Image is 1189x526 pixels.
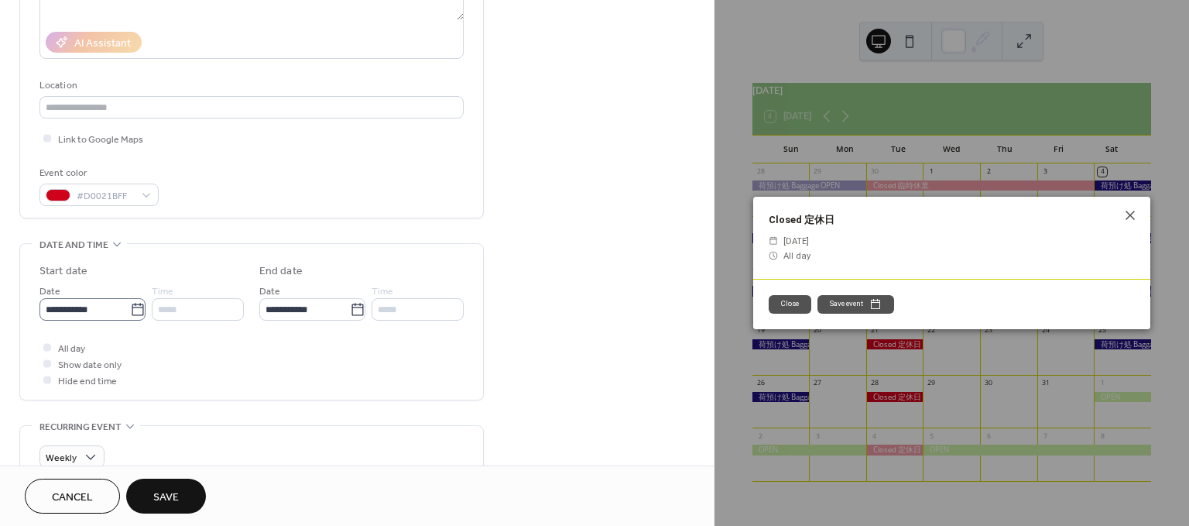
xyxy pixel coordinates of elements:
span: Date [39,284,60,300]
span: Cancel [52,490,93,506]
div: Closed 定休日 [753,212,1150,227]
span: Time [372,284,393,300]
div: ​ [769,249,779,263]
span: Date and time [39,237,108,253]
button: Save event [817,295,894,314]
div: Location [39,77,461,94]
span: [DATE] [783,234,809,249]
div: End date [259,263,303,280]
span: #D0021BFF [77,188,134,205]
div: Event color [39,165,156,181]
span: Recurring event [39,419,122,435]
span: Date [259,284,280,300]
span: All day [58,341,85,357]
span: Time [152,284,173,300]
span: Show date only [58,357,122,373]
button: Close [769,295,811,314]
span: Link to Google Maps [58,132,143,148]
span: Weekly [46,449,77,467]
div: ​ [769,234,779,249]
span: Hide end time [58,373,117,390]
button: Save [126,479,206,514]
div: Start date [39,263,87,280]
span: All day [783,249,810,263]
span: Save [153,490,179,506]
button: Cancel [25,479,120,514]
